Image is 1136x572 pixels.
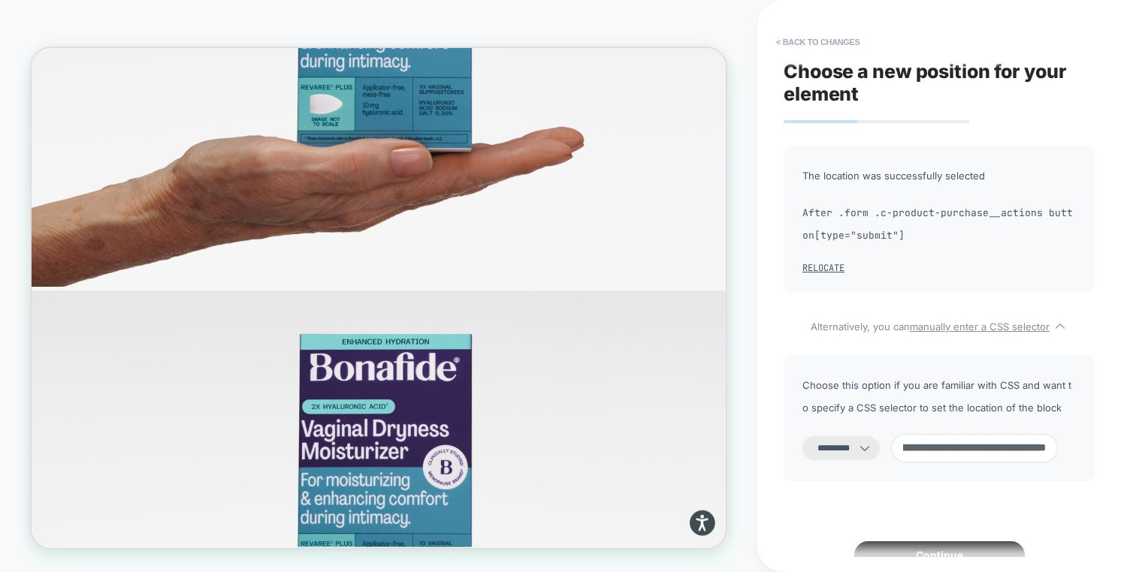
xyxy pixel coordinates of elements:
[854,541,1025,569] button: Continue
[910,321,1050,333] u: manually enter a CSS selector
[802,262,844,274] button: Relocate
[784,60,1067,105] span: Choose a new position for your element
[802,374,1076,419] span: Choose this option if you are familiar with CSS and want to specify a CSS selector to set the loc...
[784,315,1095,333] span: Alternatively, you can
[802,164,1076,187] span: The location was successfully selected
[769,30,868,54] button: < Back to changes
[802,202,1076,247] span: After .form .c-product-purchase__actions button[type="submit"]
